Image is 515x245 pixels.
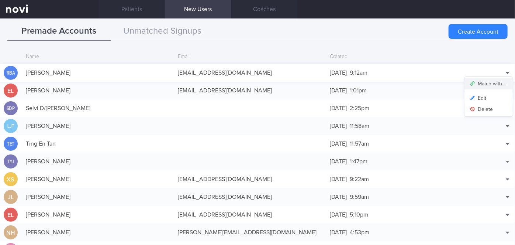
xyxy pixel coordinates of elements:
div: RBA [5,66,17,80]
div: [EMAIL_ADDRESS][DOMAIN_NAME] [174,207,326,222]
div: NH [4,225,18,240]
span: 1:01pm [350,88,367,93]
div: [EMAIL_ADDRESS][DOMAIN_NAME] [174,190,326,204]
span: [DATE] [330,105,347,111]
div: TET [5,137,17,151]
div: TYJ [5,154,17,169]
span: [DATE] [330,141,347,147]
span: 9:59am [350,194,369,200]
div: [PERSON_NAME] [22,172,174,187]
span: 9:12am [350,70,367,76]
div: EL [4,84,18,98]
div: XS [4,172,18,187]
div: [PERSON_NAME] [22,225,174,240]
div: [PERSON_NAME] [22,207,174,222]
button: Create Account [449,24,508,39]
span: 5:10pm [350,212,368,218]
button: Match with... [464,78,513,89]
div: SDP [5,101,17,116]
span: 1:47pm [350,159,367,164]
div: [PERSON_NAME] [22,154,174,169]
div: JL [4,190,18,204]
span: [DATE] [330,212,347,218]
div: [EMAIL_ADDRESS][DOMAIN_NAME] [174,65,326,80]
div: Name [22,50,174,64]
div: [PERSON_NAME] [22,119,174,133]
div: [PERSON_NAME][EMAIL_ADDRESS][DOMAIN_NAME] [174,225,326,240]
button: Unmatched Signups [111,22,214,41]
span: [DATE] [330,88,347,93]
div: Selvi D/[PERSON_NAME] [22,101,174,116]
div: [PERSON_NAME] [22,83,174,98]
button: Edit [464,93,513,104]
span: [DATE] [330,123,347,129]
span: 11:57am [350,141,369,147]
div: [PERSON_NAME] [22,65,174,80]
div: LJT [5,119,17,133]
div: Email [174,50,326,64]
div: Created [326,50,478,64]
div: [EMAIL_ADDRESS][DOMAIN_NAME] [174,83,326,98]
span: 2:25pm [350,105,369,111]
button: Delete [464,104,513,115]
span: 11:58am [350,123,369,129]
button: Premade Accounts [7,22,111,41]
span: [DATE] [330,176,347,182]
div: [PERSON_NAME] [22,190,174,204]
span: [DATE] [330,229,347,235]
span: 9:22am [350,176,369,182]
div: Ting En Tan [22,136,174,151]
span: 4:53pm [350,229,369,235]
span: [DATE] [330,70,347,76]
span: [DATE] [330,194,347,200]
span: [DATE] [330,159,347,164]
div: [EMAIL_ADDRESS][DOMAIN_NAME] [174,172,326,187]
div: EL [4,208,18,222]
